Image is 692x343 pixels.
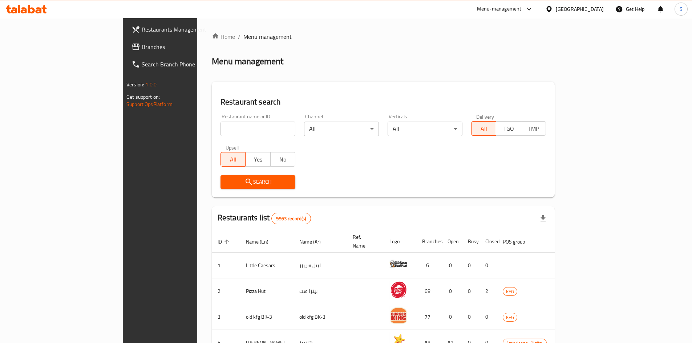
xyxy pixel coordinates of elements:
[474,123,493,134] span: All
[479,253,497,278] td: 0
[220,97,546,107] h2: Restaurant search
[126,56,238,73] a: Search Branch Phone
[142,25,232,34] span: Restaurants Management
[126,38,238,56] a: Branches
[462,304,479,330] td: 0
[496,121,521,136] button: TGO
[218,212,311,224] h2: Restaurants list
[389,306,408,324] img: old kfg BK-3
[272,215,310,222] span: 9953 record(s)
[238,32,240,41] li: /
[479,230,497,253] th: Closed
[477,5,522,13] div: Menu-management
[142,42,232,51] span: Branches
[294,304,347,330] td: old kfg BK-3
[556,5,604,13] div: [GEOGRAPHIC_DATA]
[384,230,416,253] th: Logo
[218,237,231,246] span: ID
[271,213,311,224] div: Total records count
[220,175,295,189] button: Search
[416,253,442,278] td: 6
[245,152,270,167] button: Yes
[240,253,294,278] td: Little Caesars
[442,230,462,253] th: Open
[680,5,683,13] span: S
[224,154,243,165] span: All
[126,92,160,102] span: Get support on:
[220,152,246,167] button: All
[388,122,462,136] div: All
[479,304,497,330] td: 0
[462,253,479,278] td: 0
[240,278,294,304] td: Pizza Hut
[462,230,479,253] th: Busy
[212,32,555,41] nav: breadcrumb
[126,21,238,38] a: Restaurants Management
[226,177,290,187] span: Search
[442,253,462,278] td: 0
[462,278,479,304] td: 0
[212,56,283,67] h2: Menu management
[142,60,232,69] span: Search Branch Phone
[294,278,347,304] td: بيتزا هت
[534,210,552,227] div: Export file
[274,154,292,165] span: No
[226,145,239,150] label: Upsell
[145,80,157,89] span: 1.0.0
[294,253,347,278] td: ليتل سيزرز
[416,304,442,330] td: 77
[353,233,375,250] span: Ref. Name
[299,237,330,246] span: Name (Ar)
[248,154,267,165] span: Yes
[389,255,408,273] img: Little Caesars
[476,114,494,119] label: Delivery
[521,121,546,136] button: TMP
[220,122,295,136] input: Search for restaurant name or ID..
[503,287,517,296] span: KFG
[416,230,442,253] th: Branches
[246,237,278,246] span: Name (En)
[240,304,294,330] td: old kfg BK-3
[126,80,144,89] span: Version:
[471,121,496,136] button: All
[524,123,543,134] span: TMP
[126,99,173,109] a: Support.OpsPlatform
[503,313,517,322] span: KFG
[503,237,534,246] span: POS group
[416,278,442,304] td: 68
[243,32,292,41] span: Menu management
[479,278,497,304] td: 2
[499,123,518,134] span: TGO
[389,281,408,299] img: Pizza Hut
[442,278,462,304] td: 0
[442,304,462,330] td: 0
[304,122,379,136] div: All
[270,152,295,167] button: No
